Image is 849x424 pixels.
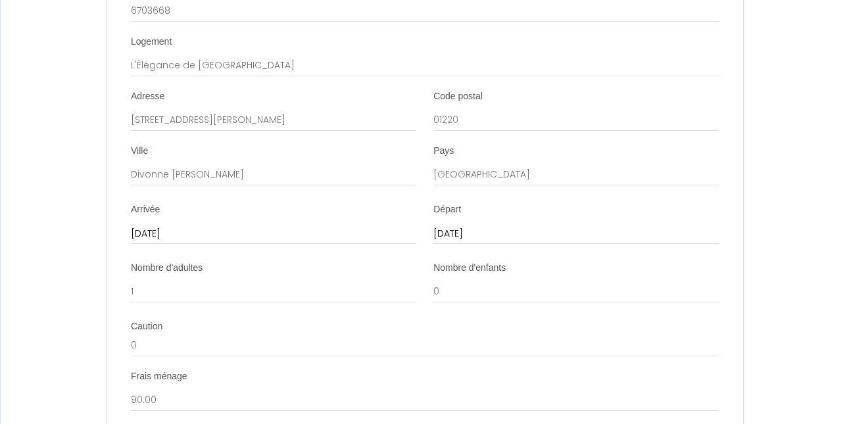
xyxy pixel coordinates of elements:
label: Adresse [131,90,164,103]
label: Nombre d'enfants [433,262,506,275]
label: Pays [433,145,454,158]
label: Logement [131,35,172,49]
label: Arrivée [131,203,160,216]
label: Frais ménage [131,370,187,383]
div: Caution [131,320,719,333]
label: Départ [433,203,461,216]
label: Code postal [433,90,483,103]
label: Ville [131,145,148,158]
label: Nombre d'adultes [131,262,203,275]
